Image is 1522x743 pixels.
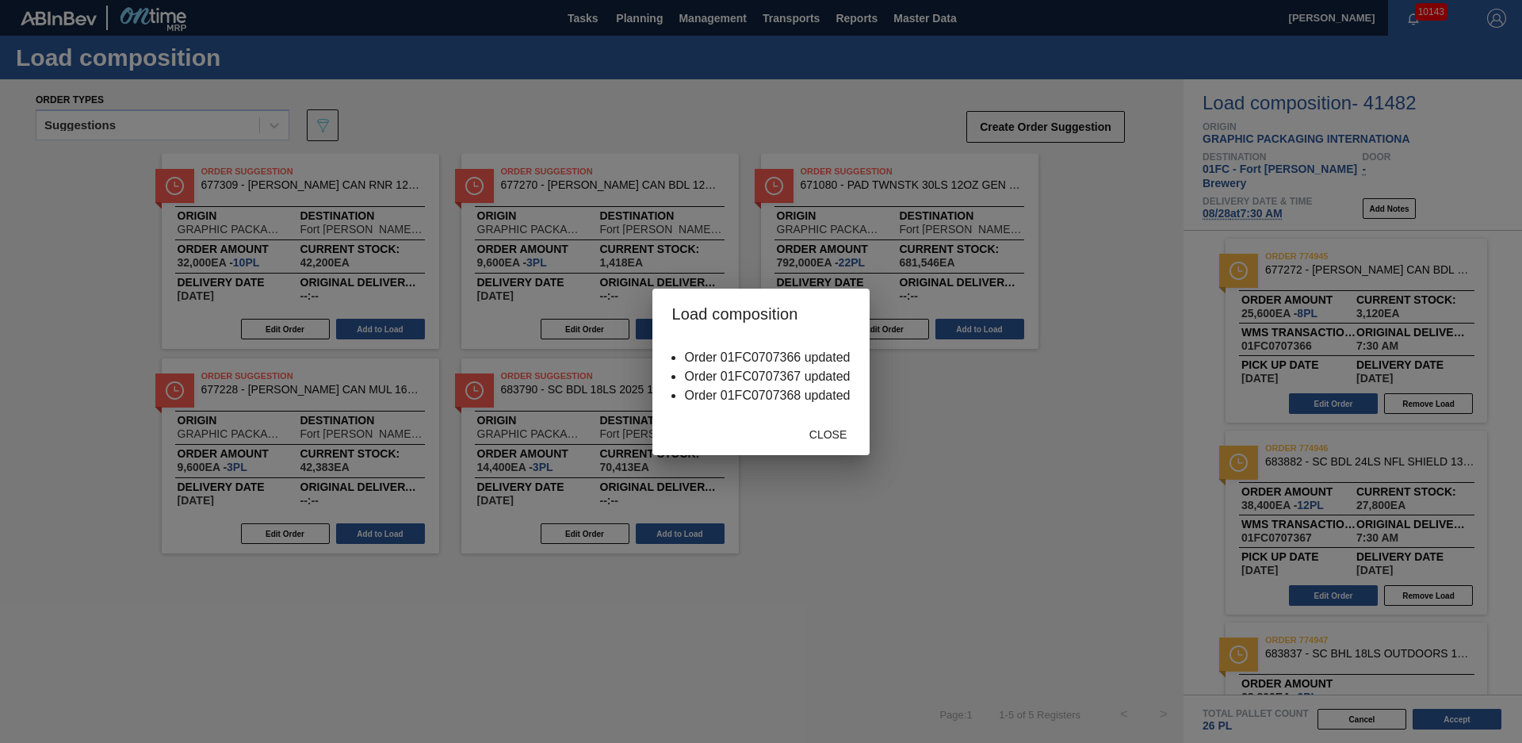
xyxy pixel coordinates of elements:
li: Order 01FC0707366 updated [684,350,850,365]
li: Order 01FC0707368 updated [684,389,850,403]
button: Close [794,420,863,449]
h2: Load composition [671,301,850,327]
li: Order 01FC0707367 updated [684,370,850,384]
span: Close [797,428,859,441]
